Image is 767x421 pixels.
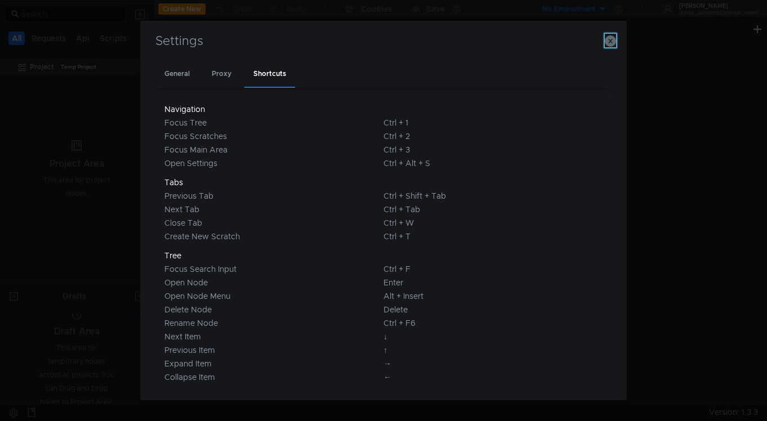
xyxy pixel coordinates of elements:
[164,262,384,276] div: Focus Search Input
[164,303,384,316] div: Delete Node
[164,276,384,289] div: Open Node
[164,156,384,170] div: Open Settings
[154,34,613,48] h3: Settings
[155,61,199,87] div: General
[384,203,603,216] div: Ctrl + Tab
[384,370,603,384] div: ←
[164,203,384,216] div: Next Tab
[164,176,384,189] div: Tabs
[384,357,603,370] div: →
[384,216,603,230] div: Ctrl + W
[164,189,384,203] div: Previous Tab
[384,262,603,276] div: Ctrl + F
[203,61,240,87] div: Proxy
[164,330,384,343] div: Next Item
[384,156,603,170] div: Ctrl + Alt + S
[384,343,603,357] div: ↑
[384,289,603,303] div: Alt + Insert
[384,129,603,143] div: Ctrl + 2
[164,249,384,262] div: Tree
[164,316,384,330] div: Rename Node
[164,143,384,156] div: Focus Main Area
[384,316,603,330] div: Ctrl + F6
[384,143,603,156] div: Ctrl + 3
[244,61,295,87] div: Shortcuts
[384,303,603,316] div: Delete
[164,357,384,370] div: Expand Item
[164,216,384,230] div: Close Tab
[164,230,384,243] div: Create New Scratch
[384,330,603,343] div: ↓
[384,230,603,243] div: Ctrl + T
[384,189,603,203] div: Ctrl + Shift + Tab
[384,116,603,129] div: Ctrl + 1
[164,102,384,116] div: Navigation
[164,343,384,357] div: Previous Item
[384,276,603,289] div: Enter
[164,116,384,129] div: Focus Tree
[164,289,384,303] div: Open Node Menu
[164,129,384,143] div: Focus Scratches
[164,370,384,384] div: Collapse Item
